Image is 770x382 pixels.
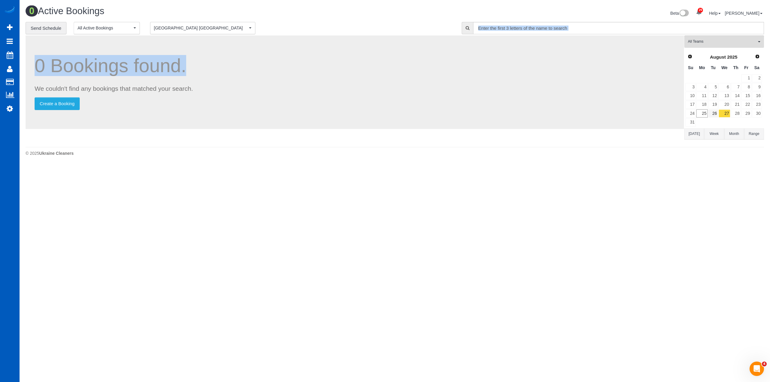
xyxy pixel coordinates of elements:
h1: Active Bookings [26,6,390,16]
a: 6 [719,83,730,91]
a: 21 [731,101,741,109]
ol: Atlanta GA [150,22,255,34]
span: August [710,54,726,60]
button: Week [704,128,724,139]
a: 8 [741,83,751,91]
span: All Active Bookings [78,25,132,31]
span: [GEOGRAPHIC_DATA] [GEOGRAPHIC_DATA] [154,25,248,31]
img: Automaid Logo [4,6,16,14]
span: Wednesday [721,65,728,70]
a: 20 [719,101,730,109]
a: 4 [696,83,707,91]
a: 26 [708,109,718,118]
a: 31 [685,118,696,126]
span: Saturday [754,65,759,70]
input: Enter the first 3 letters of the name to search [473,22,764,34]
a: 9 [752,83,762,91]
span: Tuesday [711,65,716,70]
span: 0 [26,5,38,17]
a: 1 [741,74,751,82]
a: 23 [752,101,762,109]
a: 16 [752,92,762,100]
a: [PERSON_NAME] [725,11,762,16]
a: 17 [685,101,696,109]
a: Help [709,11,721,16]
a: 10 [685,92,696,100]
span: 2025 [727,54,737,60]
a: 15 [741,92,751,100]
button: [DATE] [684,128,704,139]
h1: 0 Bookings found. [35,55,675,76]
a: 13 [719,92,730,100]
p: We couldn't find any bookings that matched your search. [35,84,675,93]
span: Thursday [733,65,738,70]
a: 30 [752,109,762,118]
a: Create a Booking [35,97,80,110]
button: All Active Bookings [74,22,140,34]
span: 29 [698,8,703,13]
button: Range [744,128,764,139]
span: Friday [744,65,748,70]
span: 4 [762,362,767,366]
span: Monday [699,65,705,70]
a: 3 [685,83,696,91]
a: 28 [731,109,741,118]
a: 12 [708,92,718,100]
span: Prev [688,54,692,59]
iframe: Intercom live chat [750,362,764,376]
a: 2 [752,74,762,82]
a: Prev [686,53,694,61]
span: Sunday [688,65,693,70]
a: 5 [708,83,718,91]
a: 11 [696,92,707,100]
a: 18 [696,101,707,109]
span: Next [755,54,760,59]
button: [GEOGRAPHIC_DATA] [GEOGRAPHIC_DATA] [150,22,255,34]
a: 29 [741,109,751,118]
button: All Teams [684,35,764,48]
a: 22 [741,101,751,109]
a: 19 [708,101,718,109]
div: © 2025 [26,150,764,156]
a: 25 [696,109,707,118]
a: 29 [693,6,705,19]
a: 14 [731,92,741,100]
ol: All Teams [684,35,764,45]
span: All Teams [688,39,756,44]
a: Beta [670,11,689,16]
a: 24 [685,109,696,118]
button: Month [724,128,744,139]
a: 7 [731,83,741,91]
a: Next [753,53,762,61]
img: New interface [679,10,689,17]
strong: Ukraine Cleaners [39,151,73,156]
a: Send Schedule [26,22,66,35]
a: 27 [719,109,730,118]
